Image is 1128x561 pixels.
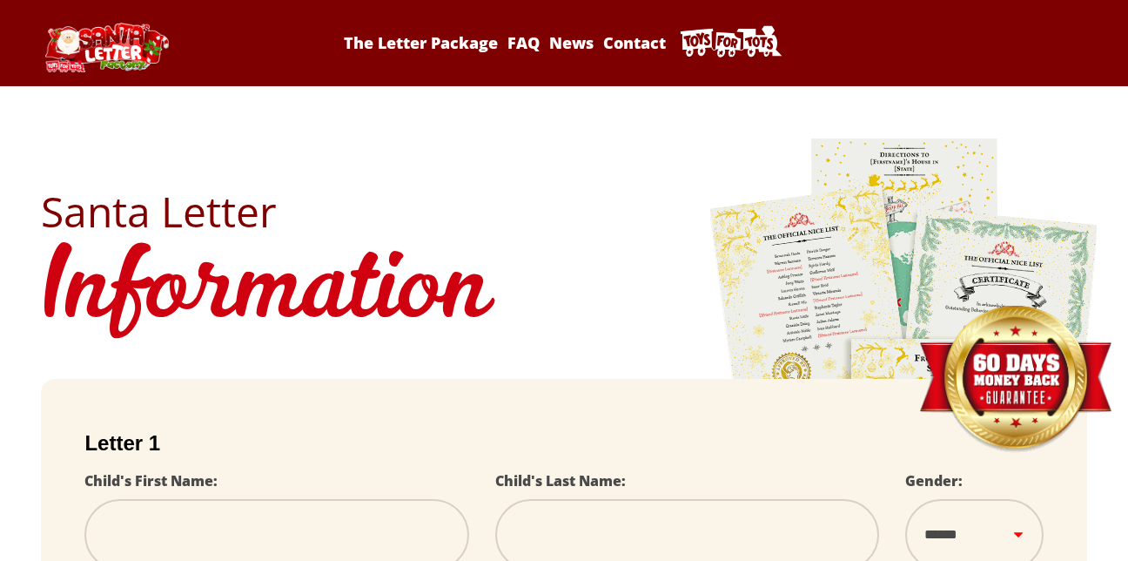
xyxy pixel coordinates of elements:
[41,23,171,72] img: Santa Letter Logo
[495,471,626,490] label: Child's Last Name:
[41,233,1086,353] h1: Information
[84,431,1043,456] h2: Letter 1
[41,191,1086,233] h2: Santa Letter
[84,471,218,490] label: Child's First Name:
[917,305,1113,454] img: Money Back Guarantee
[601,32,669,53] a: Contact
[504,32,542,53] a: FAQ
[905,471,963,490] label: Gender:
[546,32,596,53] a: News
[340,32,500,53] a: The Letter Package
